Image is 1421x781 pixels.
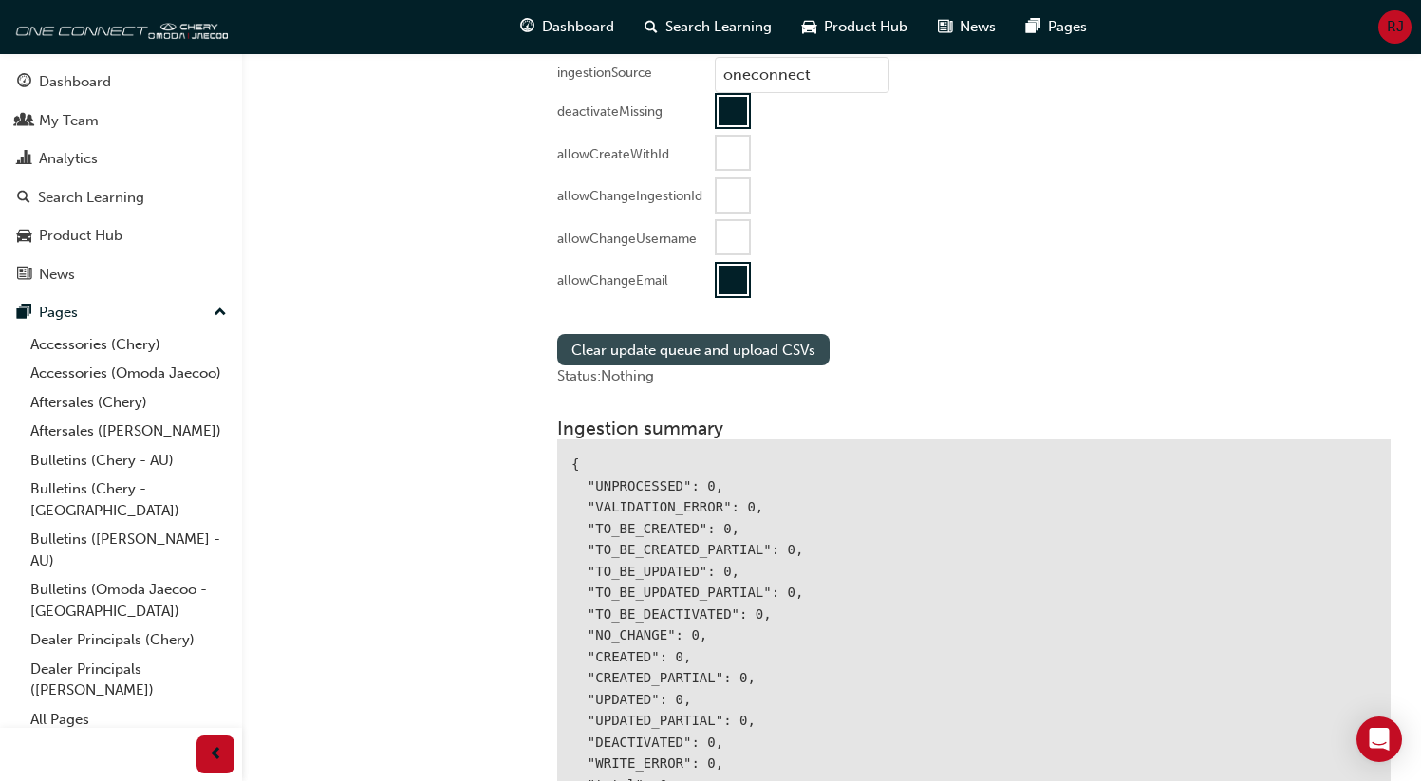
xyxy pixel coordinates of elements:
a: My Team [8,103,234,139]
div: deactivateMissing [557,102,663,121]
a: Bulletins (Chery - AU) [23,446,234,475]
a: Dealer Principals (Chery) [23,625,234,655]
div: allowCreateWithId [557,145,669,164]
span: Product Hub [824,16,907,38]
a: Dealer Principals ([PERSON_NAME]) [23,655,234,705]
a: Dashboard [8,65,234,100]
span: Pages [1048,16,1087,38]
span: news-icon [938,15,952,39]
div: allowChangeEmail [557,271,668,290]
h3: Ingestion summary [557,418,1391,439]
a: Product Hub [8,218,234,253]
div: Search Learning [38,187,144,209]
input: ingestionSource [715,57,889,93]
a: All Pages [23,705,234,735]
a: Search Learning [8,180,234,215]
a: Accessories (Omoda Jaecoo) [23,359,234,388]
button: DashboardMy TeamAnalyticsSearch LearningProduct HubNews [8,61,234,295]
span: news-icon [17,267,31,284]
a: Aftersales (Chery) [23,388,234,418]
a: pages-iconPages [1011,8,1102,46]
div: Pages [39,302,78,324]
a: Bulletins ([PERSON_NAME] - AU) [23,525,234,575]
div: Product Hub [39,225,122,247]
a: car-iconProduct Hub [787,8,923,46]
a: News [8,257,234,292]
span: chart-icon [17,151,31,168]
span: pages-icon [1026,15,1040,39]
a: Aftersales ([PERSON_NAME]) [23,417,234,446]
div: ingestionSource [557,64,652,83]
span: prev-icon [209,743,223,767]
div: News [39,264,75,286]
span: up-icon [214,301,227,325]
a: news-iconNews [923,8,1011,46]
span: search-icon [645,15,658,39]
span: RJ [1387,16,1404,38]
span: Search Learning [665,16,772,38]
div: allowChangeUsername [557,230,697,249]
a: Analytics [8,141,234,177]
span: guage-icon [520,15,534,39]
button: Clear update queue and upload CSVs [557,334,830,365]
div: My Team [39,110,99,132]
span: News [960,16,996,38]
a: search-iconSearch Learning [629,8,787,46]
button: Pages [8,295,234,330]
button: RJ [1378,10,1412,44]
div: Status: Nothing [557,365,1391,387]
img: oneconnect [9,8,228,46]
a: guage-iconDashboard [505,8,629,46]
div: allowChangeIngestionId [557,187,702,206]
a: Bulletins (Chery - [GEOGRAPHIC_DATA]) [23,474,234,525]
span: pages-icon [17,305,31,322]
div: Dashboard [39,71,111,93]
span: search-icon [17,190,30,207]
div: Open Intercom Messenger [1356,716,1402,762]
span: guage-icon [17,74,31,91]
a: Bulletins (Omoda Jaecoo - [GEOGRAPHIC_DATA]) [23,575,234,625]
span: people-icon [17,113,31,130]
span: car-icon [17,228,31,245]
div: Analytics [39,148,98,170]
span: Dashboard [542,16,614,38]
a: Accessories (Chery) [23,330,234,360]
span: car-icon [802,15,816,39]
